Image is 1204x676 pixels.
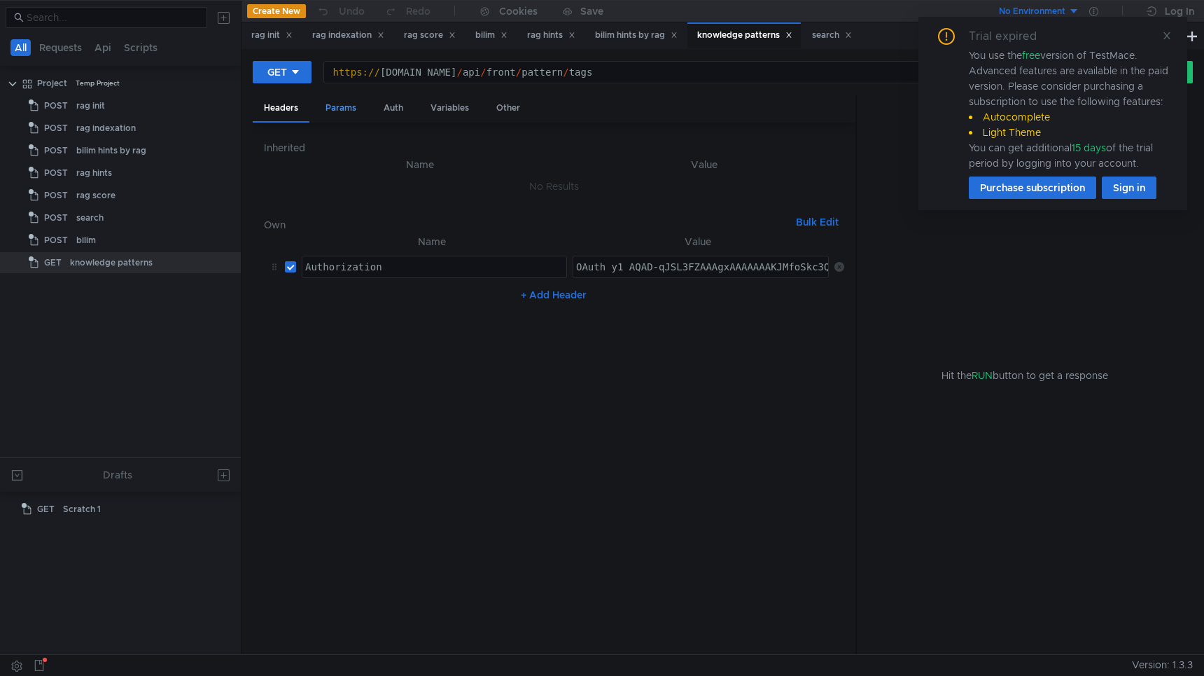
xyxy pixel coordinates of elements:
[969,125,1170,140] li: Light Theme
[296,233,568,250] th: Name
[374,1,440,22] button: Redo
[790,214,844,230] button: Bulk Edit
[44,252,62,273] span: GET
[1165,3,1194,20] div: Log In
[1072,142,1106,154] span: 15 days
[76,185,115,206] div: rag score
[314,95,367,121] div: Params
[404,28,456,43] div: rag score
[969,140,1170,171] div: You can get additional of the trial period by logging into your account.
[275,156,565,173] th: Name
[499,3,538,20] div: Cookies
[1132,655,1193,675] span: Version: 1.3.3
[90,39,115,56] button: Api
[63,499,101,520] div: Scratch 1
[527,28,575,43] div: rag hints
[44,230,68,251] span: POST
[76,140,146,161] div: bilim hints by rag
[76,118,136,139] div: rag indexation
[306,1,374,22] button: Undo
[35,39,86,56] button: Requests
[264,216,790,233] h6: Own
[595,28,678,43] div: bilim hints by rag
[999,5,1065,18] div: No Environment
[10,39,31,56] button: All
[697,28,792,43] div: knowledge patterns
[253,61,311,83] button: GET
[44,95,68,116] span: POST
[969,177,1096,199] button: Purchase subscription
[515,287,592,303] button: + Add Header
[76,73,120,94] div: Temp Project
[37,499,55,520] span: GET
[969,48,1170,171] div: You use the version of TestMace. Advanced features are available in the paid version. Please cons...
[44,140,68,161] span: POST
[339,3,365,20] div: Undo
[247,4,306,18] button: Create New
[1022,49,1040,62] span: free
[76,95,105,116] div: rag init
[312,28,384,43] div: rag indexation
[76,230,96,251] div: bilim
[475,28,507,43] div: bilim
[76,163,112,184] div: rag hints
[567,233,829,250] th: Value
[251,28,293,43] div: rag init
[406,3,430,20] div: Redo
[70,252,153,273] div: knowledge patterns
[120,39,162,56] button: Scripts
[44,163,68,184] span: POST
[253,95,309,123] div: Headers
[972,369,993,382] span: RUN
[565,156,844,173] th: Value
[529,180,579,193] nz-embed-empty: No Results
[485,95,531,121] div: Other
[941,368,1108,383] span: Hit the button to get a response
[44,207,68,228] span: POST
[969,28,1053,45] div: Trial expired
[76,207,104,228] div: search
[812,28,852,43] div: search
[419,95,480,121] div: Variables
[267,64,287,80] div: GET
[264,139,844,156] h6: Inherited
[37,73,67,94] div: Project
[44,118,68,139] span: POST
[103,467,132,483] div: Drafts
[969,109,1170,125] li: Autocomplete
[44,185,68,206] span: POST
[27,10,199,25] input: Search...
[372,95,414,121] div: Auth
[1102,177,1156,199] button: Sign in
[580,6,603,16] div: Save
